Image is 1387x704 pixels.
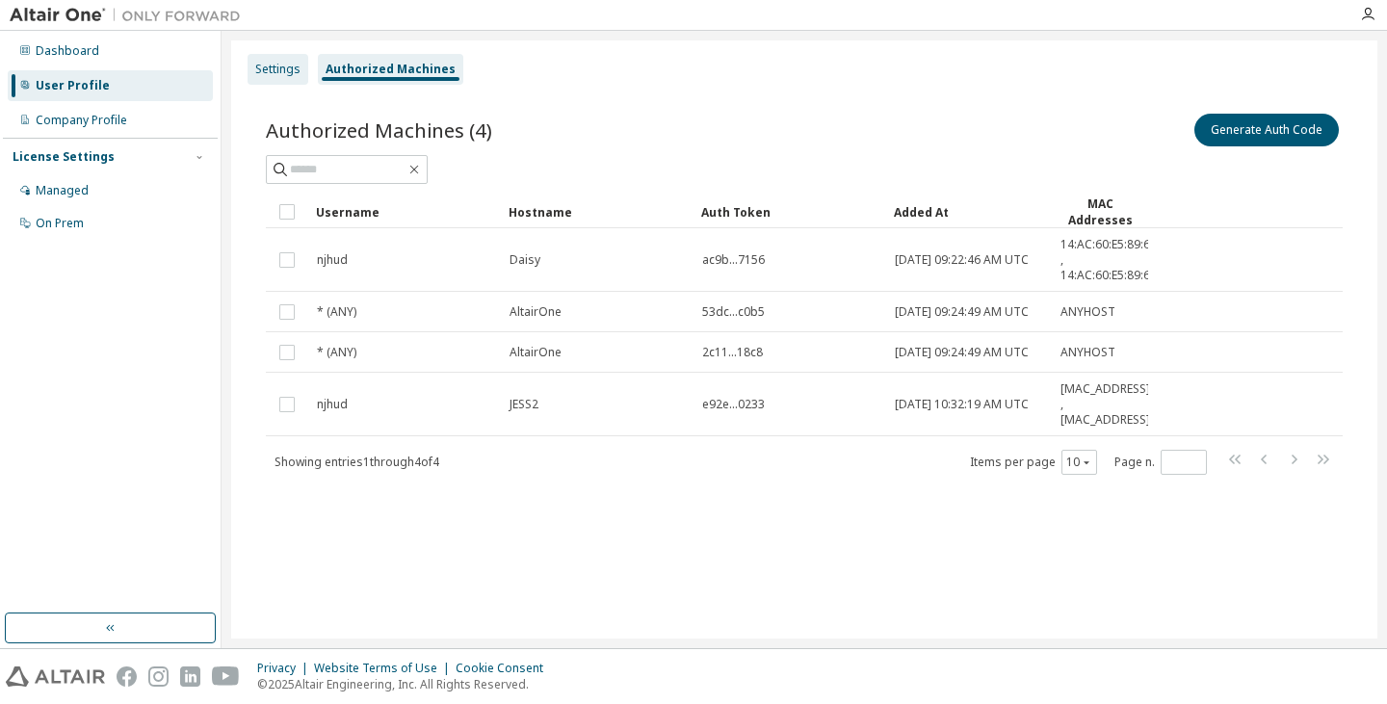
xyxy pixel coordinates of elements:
span: 14:AC:60:E5:89:61 , 14:AC:60:E5:89:62 [1060,237,1157,283]
span: [DATE] 10:32:19 AM UTC [895,397,1029,412]
img: facebook.svg [117,666,137,687]
button: 10 [1066,455,1092,470]
span: AltairOne [510,304,562,320]
span: e92e...0233 [702,397,765,412]
span: Items per page [970,450,1097,475]
button: Generate Auth Code [1194,114,1339,146]
div: Hostname [509,196,686,227]
span: ANYHOST [1060,304,1115,320]
span: [DATE] 09:24:49 AM UTC [895,345,1029,360]
img: altair_logo.svg [6,666,105,687]
span: [DATE] 09:24:49 AM UTC [895,304,1029,320]
span: * (ANY) [317,345,356,360]
div: Privacy [257,661,314,676]
div: Cookie Consent [456,661,555,676]
span: ANYHOST [1060,345,1115,360]
span: * (ANY) [317,304,356,320]
div: On Prem [36,216,84,231]
div: Website Terms of Use [314,661,456,676]
span: JESS2 [510,397,538,412]
span: ac9b...7156 [702,252,765,268]
span: [DATE] 09:22:46 AM UTC [895,252,1029,268]
p: © 2025 Altair Engineering, Inc. All Rights Reserved. [257,676,555,692]
span: Page n. [1114,450,1207,475]
span: [MAC_ADDRESS] , [MAC_ADDRESS] [1060,381,1150,428]
span: Showing entries 1 through 4 of 4 [275,454,439,470]
div: User Profile [36,78,110,93]
div: Company Profile [36,113,127,128]
div: License Settings [13,149,115,165]
div: Added At [894,196,1044,227]
div: Authorized Machines [326,62,456,77]
div: Managed [36,183,89,198]
img: youtube.svg [212,666,240,687]
span: Daisy [510,252,540,268]
div: Auth Token [701,196,878,227]
img: Altair One [10,6,250,25]
span: njhud [317,252,348,268]
div: Username [316,196,493,227]
div: MAC Addresses [1060,196,1140,228]
div: Dashboard [36,43,99,59]
span: Authorized Machines (4) [266,117,492,143]
img: instagram.svg [148,666,169,687]
img: linkedin.svg [180,666,200,687]
span: 53dc...c0b5 [702,304,765,320]
span: njhud [317,397,348,412]
span: AltairOne [510,345,562,360]
span: 2c11...18c8 [702,345,763,360]
div: Settings [255,62,301,77]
